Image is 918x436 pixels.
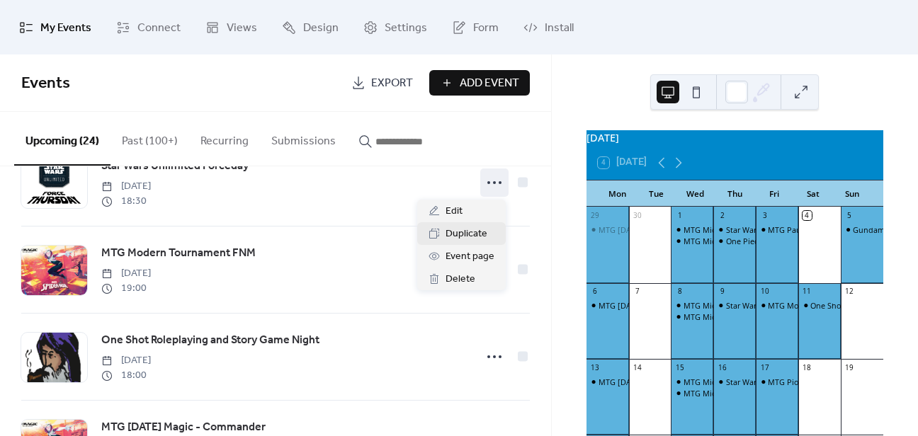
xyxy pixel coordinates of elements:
div: MTG Midweek Magic - Modern [671,236,713,246]
div: 29 [590,211,600,221]
span: [DATE] [101,266,151,281]
div: 14 [633,362,642,372]
span: 18:00 [101,368,151,383]
div: Mon [598,180,637,207]
span: One Shot Roleplaying and Story Game Night [101,332,319,349]
span: Delete [446,271,475,288]
div: Sat [793,180,832,207]
div: MTG Midweek Magic - Modern [684,388,794,398]
div: MTG Monday Magic - Commander [586,377,629,387]
a: Form [441,6,509,49]
div: MTG Modern Tournament FNM [768,300,883,311]
div: 7 [633,287,642,297]
div: One Piece Store Tournament [726,236,831,246]
div: Star Wars Unlimited Forceday [726,224,833,235]
div: 13 [590,362,600,372]
span: 18:30 [101,194,151,209]
div: MTG Pioneer Tournament FNM [756,377,798,387]
a: MTG Modern Tournament FNM [101,244,256,263]
div: MTG Midweek Magic - Commander [671,377,713,387]
a: My Events [8,6,102,49]
div: MTG Monday Magic - Commander [586,300,629,311]
div: MTG Midweek Magic - Modern [684,236,794,246]
a: Star Wars Unlimited Forceday [101,157,249,176]
div: Star Wars Unlimited Forceday [713,300,756,311]
span: Install [545,17,574,39]
div: Thu [715,180,754,207]
div: 1 [675,211,685,221]
div: 16 [718,362,727,372]
button: Past (100+) [110,112,189,164]
a: Design [271,6,349,49]
div: Star Wars Unlimited Forceday [726,300,833,311]
div: 2 [718,211,727,221]
div: MTG Pauper Tournament FNM [756,224,798,235]
div: MTG Midweek Magic - Pauper [671,311,713,322]
div: Sun [833,180,872,207]
a: Views [195,6,268,49]
div: 3 [760,211,770,221]
span: Settings [385,17,427,39]
div: Gundam TCG Store Tournament [841,224,883,235]
span: Events [21,68,70,99]
span: MTG Modern Tournament FNM [101,245,256,262]
div: MTG [DATE] Magic - Commander [599,300,718,311]
div: MTG [DATE] Magic - Commander [599,224,718,235]
button: Add Event [429,70,530,96]
div: Fri [754,180,793,207]
span: Connect [137,17,181,39]
div: MTG Midweek Magic - Commander [684,224,810,235]
div: 10 [760,287,770,297]
div: MTG Pauper Tournament FNM [768,224,880,235]
div: Star Wars Unlimited Forceday [713,224,756,235]
button: Recurring [189,112,260,164]
div: 30 [633,211,642,221]
span: [DATE] [101,179,151,194]
div: Star Wars Unlimited Forceday [713,377,756,387]
div: 8 [675,287,685,297]
a: Connect [106,6,191,49]
span: Design [303,17,339,39]
span: Star Wars Unlimited Forceday [101,158,249,175]
div: 5 [844,211,854,221]
div: 9 [718,287,727,297]
span: Add Event [460,75,519,92]
a: Export [341,70,424,96]
div: [DATE] [586,130,883,146]
button: Submissions [260,112,347,164]
div: MTG [DATE] Magic - Commander [599,377,718,387]
div: 12 [844,287,854,297]
div: Star Wars Unlimited Forceday [726,377,833,387]
span: Edit [446,203,463,220]
div: 4 [803,211,812,221]
span: Export [371,75,413,92]
div: 15 [675,362,685,372]
div: 18 [803,362,812,372]
div: MTG Midweek Magic - Commander [671,300,713,311]
a: Settings [353,6,438,49]
span: Views [227,17,257,39]
div: MTG Midweek Magic - Commander [671,224,713,235]
button: Upcoming (24) [14,112,110,166]
div: 19 [844,362,854,372]
span: Duplicate [446,226,487,243]
div: MTG Monday Magic - Commander [586,224,629,235]
div: Tue [637,180,676,207]
div: 6 [590,287,600,297]
div: MTG Modern Tournament FNM [756,300,798,311]
span: MTG [DATE] Magic - Commander [101,419,266,436]
div: 17 [760,362,770,372]
div: One Piece Store Tournament [713,236,756,246]
div: MTG Midweek Magic - Modern [671,388,713,398]
span: 19:00 [101,281,151,296]
div: MTG Midweek Magic - Commander [684,377,810,387]
a: One Shot Roleplaying and Story Game Night [101,331,319,350]
div: Wed [676,180,715,207]
a: Install [513,6,584,49]
div: MTG Midweek Magic - Commander [684,300,810,311]
span: Event page [446,248,494,265]
div: 11 [803,287,812,297]
div: MTG Pioneer Tournament FNM [768,377,882,387]
div: MTG Midweek Magic - Pauper [684,311,791,322]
